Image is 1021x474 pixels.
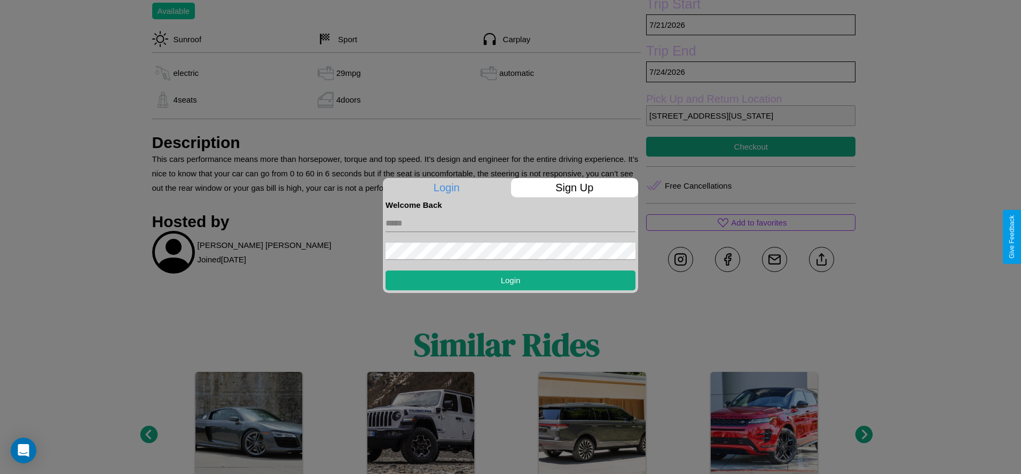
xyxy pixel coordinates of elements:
[11,438,36,463] div: Open Intercom Messenger
[386,200,635,209] h4: Welcome Back
[511,178,639,197] p: Sign Up
[386,270,635,290] button: Login
[1008,215,1016,259] div: Give Feedback
[383,178,510,197] p: Login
